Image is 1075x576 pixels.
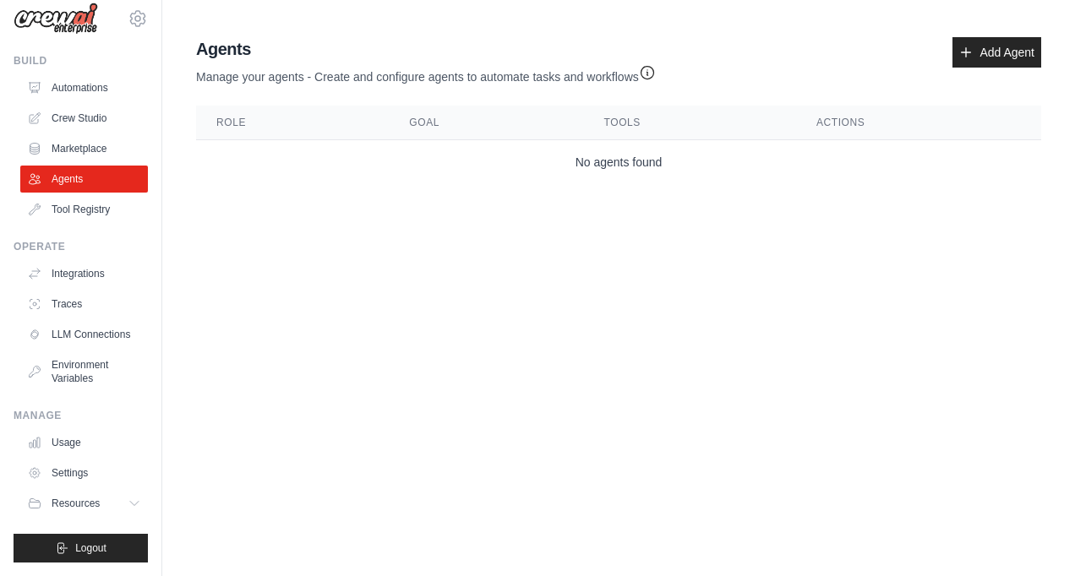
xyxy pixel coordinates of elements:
a: Agents [20,166,148,193]
a: Usage [20,429,148,456]
img: Logo [14,3,98,35]
h2: Agents [196,37,656,61]
div: Manage [14,409,148,422]
td: No agents found [196,140,1041,185]
a: Environment Variables [20,351,148,392]
a: Automations [20,74,148,101]
th: Goal [389,106,583,140]
button: Logout [14,534,148,562]
a: Traces [20,291,148,318]
a: Tool Registry [20,196,148,223]
p: Manage your agents - Create and configure agents to automate tasks and workflows [196,61,656,85]
div: Build [14,54,148,68]
th: Actions [796,106,1041,140]
th: Role [196,106,389,140]
a: Add Agent [952,37,1041,68]
a: LLM Connections [20,321,148,348]
a: Marketplace [20,135,148,162]
span: Resources [52,497,100,510]
th: Tools [584,106,796,140]
a: Crew Studio [20,105,148,132]
a: Integrations [20,260,148,287]
a: Settings [20,459,148,486]
span: Logout [75,541,106,555]
button: Resources [20,490,148,517]
div: Operate [14,240,148,253]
